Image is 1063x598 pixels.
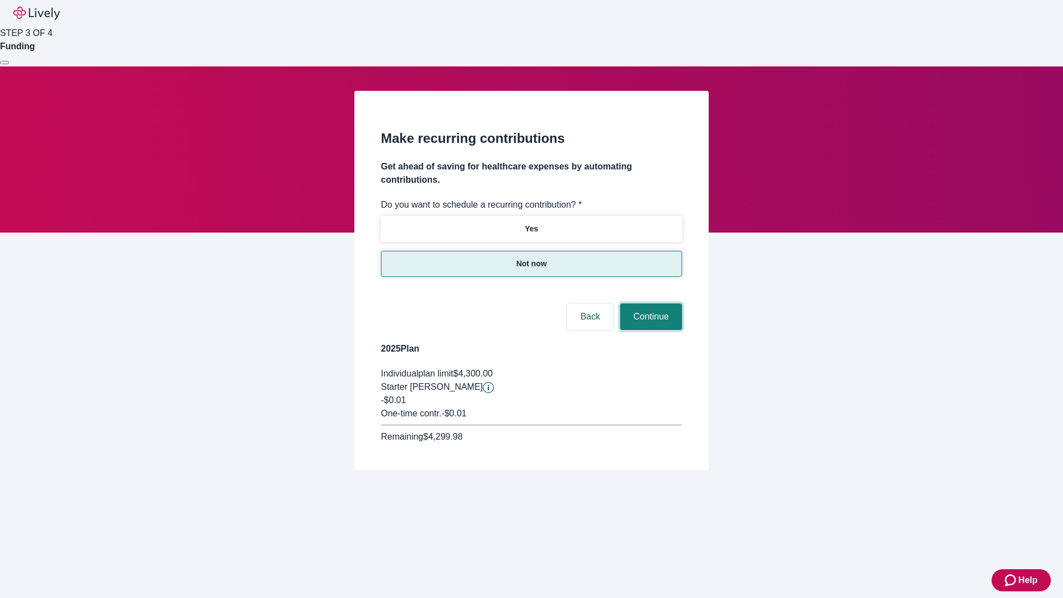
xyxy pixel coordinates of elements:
[525,223,538,235] p: Yes
[567,303,613,330] button: Back
[381,198,582,212] label: Do you want to schedule a recurring contribution? *
[453,369,493,378] span: $4,300.00
[1018,574,1038,587] span: Help
[423,432,462,441] span: $4,299.98
[381,409,441,418] span: One-time contr.
[1005,574,1018,587] svg: Zendesk support icon
[381,342,682,355] h4: 2025 Plan
[516,258,546,270] p: Not now
[483,382,494,393] button: Lively will contribute $0.01 to establish your account
[381,251,682,277] button: Not now
[381,216,682,242] button: Yes
[381,432,423,441] span: Remaining
[381,382,483,391] span: Starter [PERSON_NAME]
[992,569,1051,591] button: Zendesk support iconHelp
[381,369,453,378] span: Individual plan limit
[381,395,406,405] span: -$0.01
[483,382,494,393] svg: Starter penny details
[441,409,466,418] span: - $0.01
[381,160,682,187] h4: Get ahead of saving for healthcare expenses by automating contributions.
[13,7,60,20] img: Lively
[381,128,682,148] h2: Make recurring contributions
[620,303,682,330] button: Continue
